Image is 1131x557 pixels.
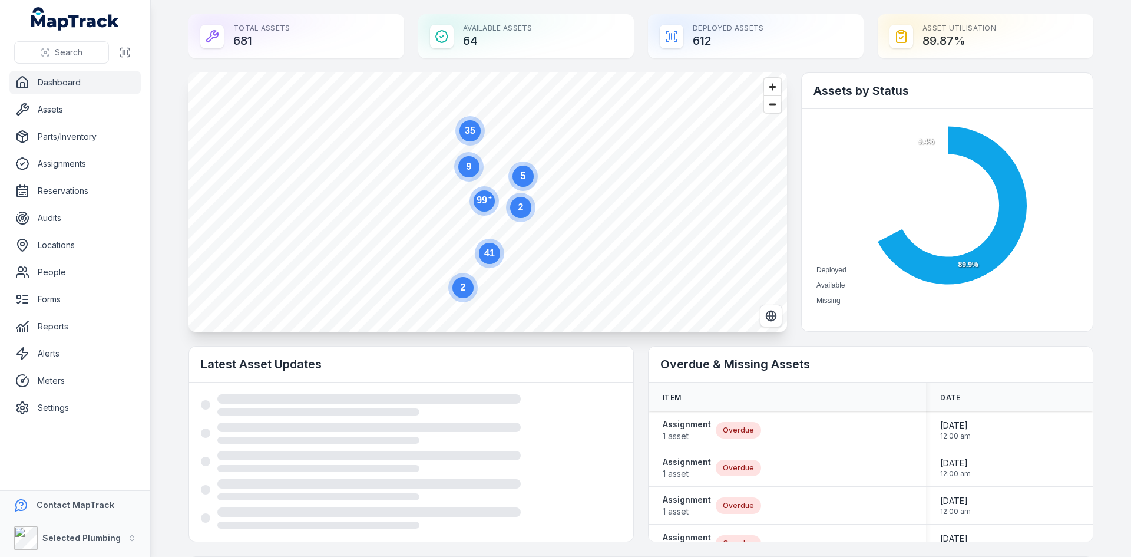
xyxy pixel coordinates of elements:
tspan: + [488,195,492,201]
span: Date [940,393,960,403]
a: Settings [9,396,141,420]
span: Item [663,393,681,403]
h2: Assets by Status [813,83,1081,99]
span: 1 asset [663,468,711,480]
button: Zoom out [764,95,781,113]
span: Missing [816,296,841,305]
h2: Latest Asset Updates [201,356,621,373]
time: 9/30/2025, 12:00:00 AM [940,457,971,479]
span: 12:00 am [940,431,971,441]
a: Assignment1 asset [663,494,711,518]
text: 35 [465,126,475,136]
span: 12:00 am [940,507,971,516]
a: Parts/Inventory [9,125,141,149]
span: 12:00 am [940,469,971,479]
canvas: Map [188,72,787,332]
span: Deployed [816,266,846,274]
text: 9 [467,162,472,172]
span: 1 asset [663,430,711,442]
button: Search [14,41,109,64]
span: [DATE] [940,420,971,431]
a: Assignment [663,532,711,555]
strong: Assignment [663,532,711,543]
a: Audits [9,206,141,230]
a: People [9,261,141,284]
button: Zoom in [764,78,781,95]
strong: Selected Plumbing [42,533,121,543]
text: 5 [521,171,526,181]
a: Forms [9,288,141,311]
div: Overdue [716,535,761,552]
a: Locations [9,233,141,257]
text: 41 [484,248,495,258]
a: Assets [9,98,141,121]
time: 9/30/2025, 12:00:00 AM [940,533,971,554]
time: 9/30/2025, 12:00:00 AM [940,420,971,441]
button: Switch to Satellite View [760,305,782,327]
strong: Assignment [663,494,711,506]
span: [DATE] [940,457,971,469]
span: Search [55,47,82,58]
span: Available [816,281,845,289]
a: Dashboard [9,71,141,94]
h2: Overdue & Missing Assets [660,356,1081,373]
a: Reservations [9,179,141,203]
text: 99 [477,195,492,205]
a: Assignments [9,152,141,176]
span: 1 asset [663,506,711,518]
strong: Assignment [663,456,711,468]
div: Overdue [716,497,761,514]
span: [DATE] [940,495,971,507]
span: [DATE] [940,533,971,545]
a: Assignment1 asset [663,418,711,442]
a: Meters [9,369,141,393]
div: Overdue [716,460,761,476]
strong: Assignment [663,418,711,430]
a: Alerts [9,342,141,365]
a: Assignment1 asset [663,456,711,480]
time: 9/30/2025, 12:00:00 AM [940,495,971,516]
a: MapTrack [31,7,120,31]
a: Reports [9,315,141,338]
div: Overdue [716,422,761,439]
text: 2 [518,202,524,212]
strong: Contact MapTrack [37,500,114,510]
text: 2 [461,282,466,292]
